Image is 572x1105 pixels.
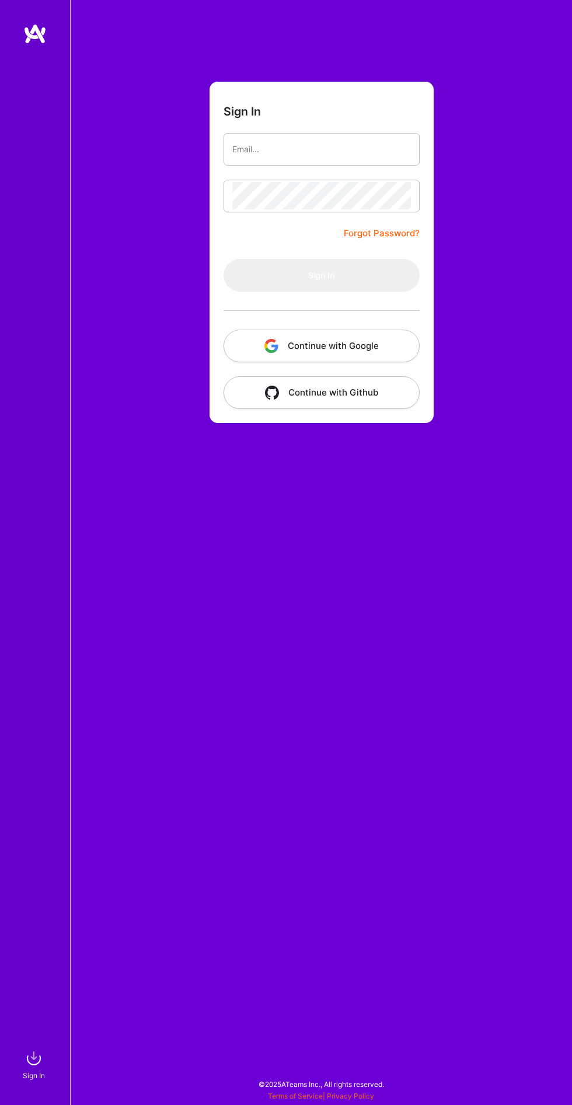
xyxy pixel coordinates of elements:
[327,1092,374,1100] a: Privacy Policy
[264,339,278,353] img: icon
[23,23,47,44] img: logo
[268,1092,323,1100] a: Terms of Service
[232,135,411,163] input: Email...
[344,226,420,240] a: Forgot Password?
[70,1070,572,1099] div: © 2025 ATeams Inc., All rights reserved.
[23,1070,45,1082] div: Sign In
[265,386,279,400] img: icon
[224,259,420,292] button: Sign In
[25,1047,46,1082] a: sign inSign In
[22,1047,46,1070] img: sign in
[268,1092,374,1100] span: |
[224,376,420,409] button: Continue with Github
[224,105,261,119] h3: Sign In
[224,330,420,362] button: Continue with Google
